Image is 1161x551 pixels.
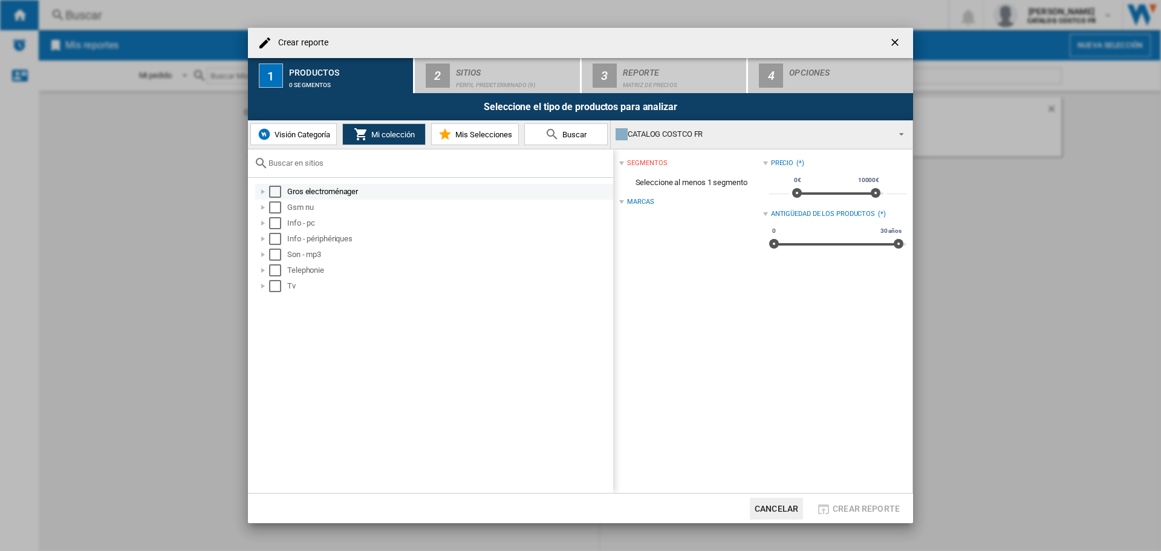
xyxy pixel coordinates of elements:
button: 4 Opciones [748,58,913,93]
div: 2 [426,64,450,88]
md-checkbox: Select [269,233,287,245]
md-checkbox: Select [269,217,287,229]
div: 3 [593,64,617,88]
div: Matriz de precios [623,76,742,88]
button: 2 Sitios Perfil predeterminado (9) [415,58,581,93]
div: 0 segmentos [289,76,408,88]
div: Tv [287,280,611,292]
button: Visión Categoría [250,123,337,145]
md-checkbox: Select [269,186,287,198]
button: Mis Selecciones [431,123,519,145]
img: wiser-icon-blue.png [257,127,272,142]
div: 1 [259,64,283,88]
button: Mi colección [342,123,426,145]
button: getI18NText('BUTTONS.CLOSE_DIALOG') [884,31,908,55]
div: Gros electroménager [287,186,611,198]
md-checkbox: Select [269,280,287,292]
div: Gsm nu [287,201,611,214]
div: 4 [759,64,783,88]
span: Buscar [559,130,587,139]
div: Precio [771,158,793,168]
span: 0 [770,226,778,236]
button: Crear reporte [813,498,903,520]
span: 10000€ [856,175,881,185]
ng-md-icon: getI18NText('BUTTONS.CLOSE_DIALOG') [889,36,903,51]
button: Cancelar [750,498,803,520]
button: 1 Productos 0 segmentos [248,58,414,93]
span: Crear reporte [833,504,900,514]
div: Reporte [623,63,742,76]
md-checkbox: Select [269,264,287,276]
div: Marcas [627,197,654,207]
div: Antigüedad de los productos [771,209,875,219]
input: Buscar en sitios [268,158,607,168]
div: Perfil predeterminado (9) [456,76,575,88]
div: Son - mp3 [287,249,611,261]
div: segmentos [627,158,667,168]
div: CATALOG COSTCO FR [616,126,888,143]
div: Productos [289,63,408,76]
div: Seleccione el tipo de productos para analizar [248,93,913,120]
span: 0€ [792,175,803,185]
button: 3 Reporte Matriz de precios [582,58,748,93]
div: Info - pc [287,217,611,229]
div: Info - périphériques [287,233,611,245]
span: Mis Selecciones [452,130,512,139]
span: Seleccione al menos 1 segmento [619,171,763,194]
md-checkbox: Select [269,249,287,261]
div: Telephonie [287,264,611,276]
h4: Crear reporte [272,37,328,49]
div: Sitios [456,63,575,76]
div: Opciones [789,63,908,76]
span: 30 años [879,226,903,236]
span: Mi colección [368,130,415,139]
button: Buscar [524,123,608,145]
md-checkbox: Select [269,201,287,214]
span: Visión Categoría [272,130,330,139]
